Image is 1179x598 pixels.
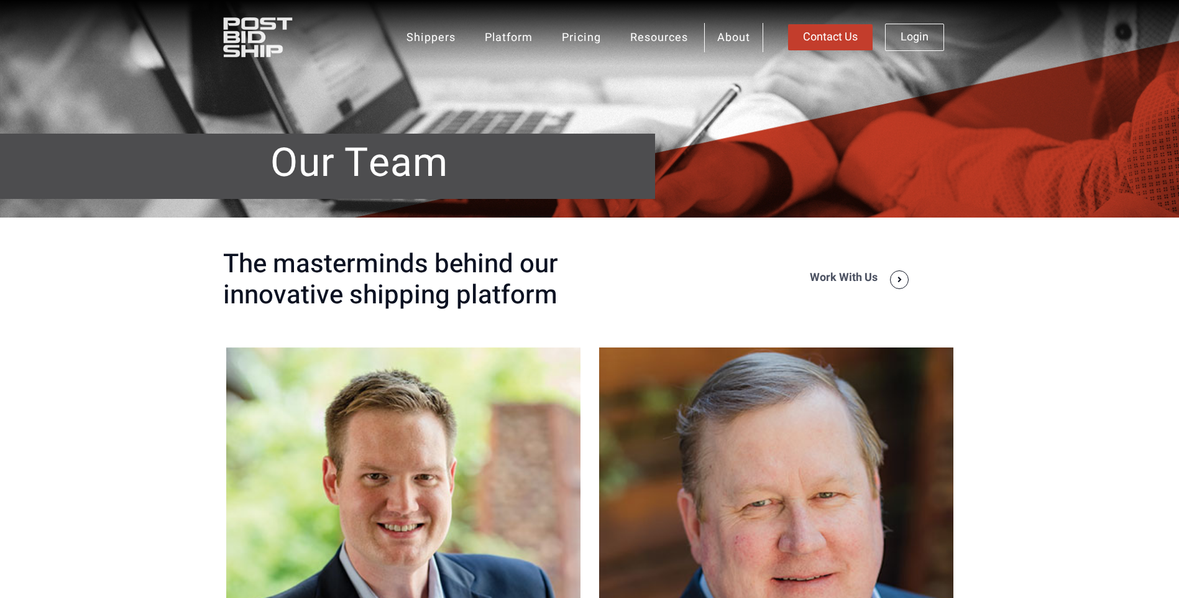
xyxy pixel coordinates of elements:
a: Login [885,24,944,51]
span: Contact Us [803,32,858,43]
a: Shippers [393,23,469,52]
span: The masterminds behind our innovative shipping platform [223,249,587,311]
span: Our Team [270,140,448,188]
a: Pricing [549,23,614,52]
img: PostBidShip [223,17,332,57]
p: work with us [599,269,878,286]
a: Contact Us [788,24,873,50]
span: Login [901,32,929,43]
a: Resources [617,23,701,52]
a: Platform [472,23,546,52]
a: About [704,23,763,52]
